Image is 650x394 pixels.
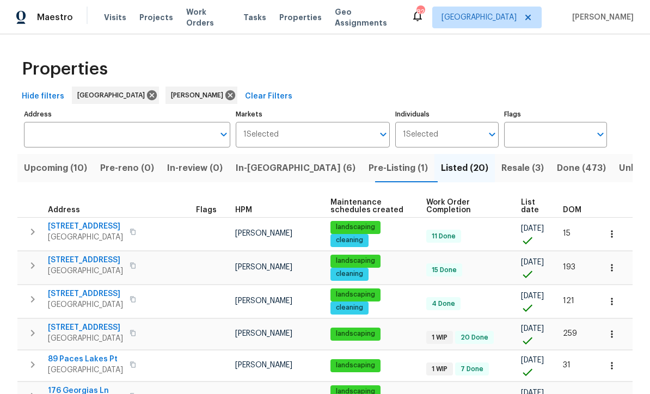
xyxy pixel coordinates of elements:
[521,199,544,214] span: List date
[245,90,292,103] span: Clear Filters
[521,258,544,266] span: [DATE]
[104,12,126,23] span: Visits
[48,221,123,232] span: [STREET_ADDRESS]
[427,333,452,342] span: 1 WIP
[22,90,64,103] span: Hide filters
[24,111,230,118] label: Address
[426,199,502,214] span: Work Order Completion
[48,288,123,299] span: [STREET_ADDRESS]
[332,290,379,299] span: landscaping
[568,12,634,23] span: [PERSON_NAME]
[563,263,575,271] span: 193
[236,111,390,118] label: Markets
[235,230,292,237] span: [PERSON_NAME]
[521,292,544,300] span: [DATE]
[330,199,408,214] span: Maintenance schedules created
[48,255,123,266] span: [STREET_ADDRESS]
[72,87,159,104] div: [GEOGRAPHIC_DATA]
[100,161,154,176] span: Pre-reno (0)
[165,87,237,104] div: [PERSON_NAME]
[456,365,488,374] span: 7 Done
[416,7,424,17] div: 82
[504,111,607,118] label: Flags
[332,269,367,279] span: cleaning
[563,330,577,337] span: 259
[48,354,123,365] span: 89 Paces Lakes Pt
[441,12,517,23] span: [GEOGRAPHIC_DATA]
[369,161,428,176] span: Pre-Listing (1)
[395,111,498,118] label: Individuals
[236,161,355,176] span: In-[GEOGRAPHIC_DATA] (6)
[557,161,606,176] span: Done (473)
[77,90,149,101] span: [GEOGRAPHIC_DATA]
[563,361,571,369] span: 31
[427,232,460,241] span: 11 Done
[332,236,367,245] span: cleaning
[216,127,231,142] button: Open
[48,206,80,214] span: Address
[37,12,73,23] span: Maestro
[243,14,266,21] span: Tasks
[376,127,391,142] button: Open
[235,297,292,305] span: [PERSON_NAME]
[521,325,544,333] span: [DATE]
[24,161,87,176] span: Upcoming (10)
[427,365,452,374] span: 1 WIP
[593,127,608,142] button: Open
[48,333,123,344] span: [GEOGRAPHIC_DATA]
[171,90,228,101] span: [PERSON_NAME]
[235,263,292,271] span: [PERSON_NAME]
[456,333,493,342] span: 20 Done
[22,64,108,75] span: Properties
[335,7,398,28] span: Geo Assignments
[332,303,367,312] span: cleaning
[243,130,279,139] span: 1 Selected
[403,130,438,139] span: 1 Selected
[521,225,544,232] span: [DATE]
[235,361,292,369] span: [PERSON_NAME]
[235,330,292,337] span: [PERSON_NAME]
[186,7,230,28] span: Work Orders
[332,361,379,370] span: landscaping
[279,12,322,23] span: Properties
[563,230,571,237] span: 15
[501,161,544,176] span: Resale (3)
[332,223,379,232] span: landscaping
[48,322,123,333] span: [STREET_ADDRESS]
[521,356,544,364] span: [DATE]
[485,127,500,142] button: Open
[48,266,123,276] span: [GEOGRAPHIC_DATA]
[48,299,123,310] span: [GEOGRAPHIC_DATA]
[241,87,297,107] button: Clear Filters
[139,12,173,23] span: Projects
[48,232,123,243] span: [GEOGRAPHIC_DATA]
[427,266,461,275] span: 15 Done
[196,206,217,214] span: Flags
[563,297,574,305] span: 121
[441,161,488,176] span: Listed (20)
[235,206,252,214] span: HPM
[17,87,69,107] button: Hide filters
[332,329,379,338] span: landscaping
[332,256,379,266] span: landscaping
[427,299,459,309] span: 4 Done
[48,365,123,375] span: [GEOGRAPHIC_DATA]
[563,206,581,214] span: DOM
[167,161,223,176] span: In-review (0)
